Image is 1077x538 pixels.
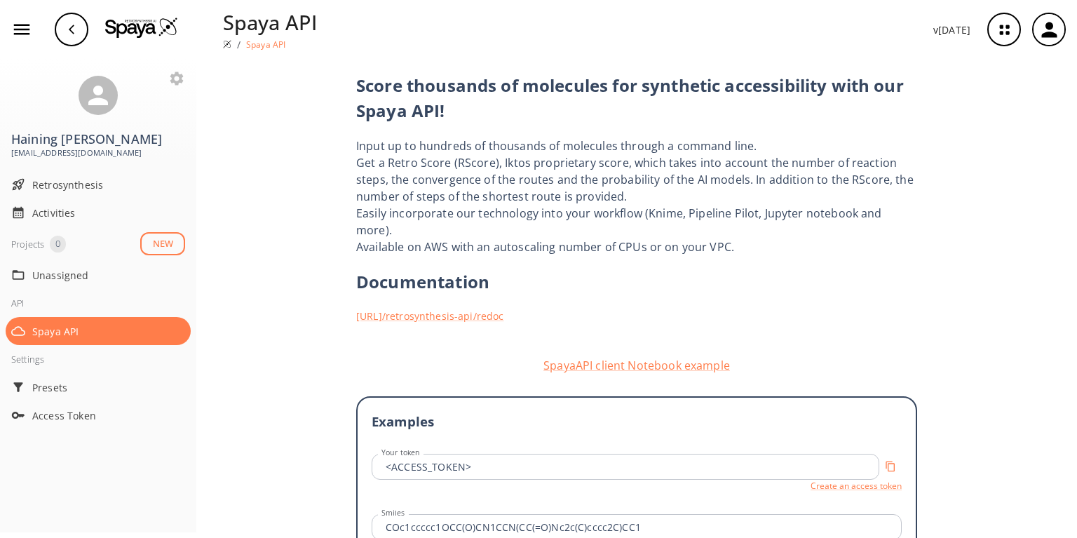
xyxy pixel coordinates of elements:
[372,412,902,431] h3: Examples
[223,7,317,37] p: Spaya API
[32,206,185,220] span: Activities
[356,154,917,205] div: Get a Retro Score (RScore), Iktos proprietary score, which takes into account the number of react...
[6,170,191,199] div: Retrosynthesis
[237,37,241,52] li: /
[105,17,178,38] img: Logo Spaya
[6,261,191,289] div: Unassigned
[11,147,185,159] span: [EMAIL_ADDRESS][DOMAIN_NAME]
[381,448,420,458] label: Your token
[32,380,185,395] span: Presets
[6,373,191,401] div: Presets
[356,357,917,374] button: SpayaAPI client Notebook example
[11,236,44,253] div: Projects
[32,177,185,192] span: Retrosynthesis
[381,508,405,518] label: Smiles
[50,237,66,251] span: 0
[356,309,917,323] a: [URL]/retrosynthesis-api/redoc
[356,269,917,295] h2: Documentation
[356,73,917,123] h2: Score thousands of molecules for synthetic accessibility with our Spaya API!
[6,317,191,345] div: Spaya API
[933,22,970,37] p: v [DATE]
[140,232,185,255] button: NEW
[223,40,231,48] img: Spaya logo
[356,238,917,255] div: Available on AWS with an autoscaling number of CPUs or on your VPC.
[246,39,285,51] p: Spaya API
[6,199,191,227] div: Activities
[32,268,185,283] span: Unassigned
[6,401,191,429] div: Access Token
[356,137,917,154] div: Input up to hundreds of thousands of molecules through a command line.
[32,324,185,339] span: Spaya API
[356,205,917,238] div: Easily incorporate our technology into your workflow (Knime, Pipeline Pilot, Jupyter notebook and...
[879,455,902,478] button: Copy to clipboard
[32,408,185,423] span: Access Token
[11,132,185,147] h3: Haining [PERSON_NAME]
[811,480,902,492] button: Create an access token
